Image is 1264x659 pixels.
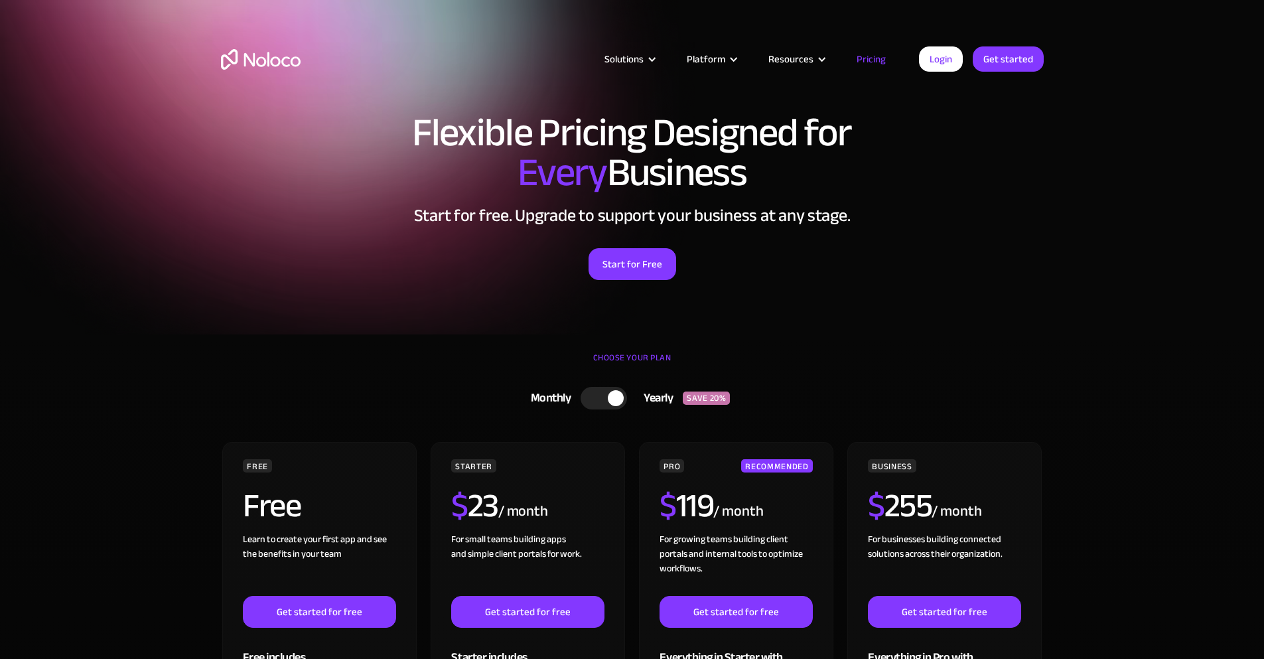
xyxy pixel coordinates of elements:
span: $ [451,475,468,537]
a: Login [919,46,963,72]
h2: 119 [660,489,713,522]
div: / month [932,501,981,522]
div: RECOMMENDED [741,459,812,473]
div: Yearly [627,388,683,408]
span: $ [868,475,884,537]
div: Platform [687,50,725,68]
div: CHOOSE YOUR PLAN [221,348,1044,381]
div: / month [713,501,763,522]
div: Monthly [514,388,581,408]
div: Resources [768,50,813,68]
h1: Flexible Pricing Designed for Business [221,113,1044,192]
div: For small teams building apps and simple client portals for work. ‍ [451,532,604,596]
a: Get started for free [243,596,395,628]
div: / month [498,501,548,522]
div: SAVE 20% [683,392,730,405]
div: Learn to create your first app and see the benefits in your team ‍ [243,532,395,596]
div: For businesses building connected solutions across their organization. ‍ [868,532,1020,596]
a: Get started [973,46,1044,72]
a: Get started for free [451,596,604,628]
h2: 255 [868,489,932,522]
div: Resources [752,50,840,68]
div: For growing teams building client portals and internal tools to optimize workflows. [660,532,812,596]
h2: Start for free. Upgrade to support your business at any stage. [221,206,1044,226]
div: BUSINESS [868,459,916,473]
h2: Free [243,489,301,522]
div: STARTER [451,459,496,473]
div: Platform [670,50,752,68]
div: PRO [660,459,684,473]
div: Solutions [588,50,670,68]
h2: 23 [451,489,498,522]
a: Pricing [840,50,902,68]
div: Solutions [604,50,644,68]
div: FREE [243,459,272,473]
a: Start for Free [589,248,676,280]
span: $ [660,475,676,537]
span: Every [518,135,607,210]
a: Get started for free [868,596,1020,628]
a: Get started for free [660,596,812,628]
a: home [221,49,301,70]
